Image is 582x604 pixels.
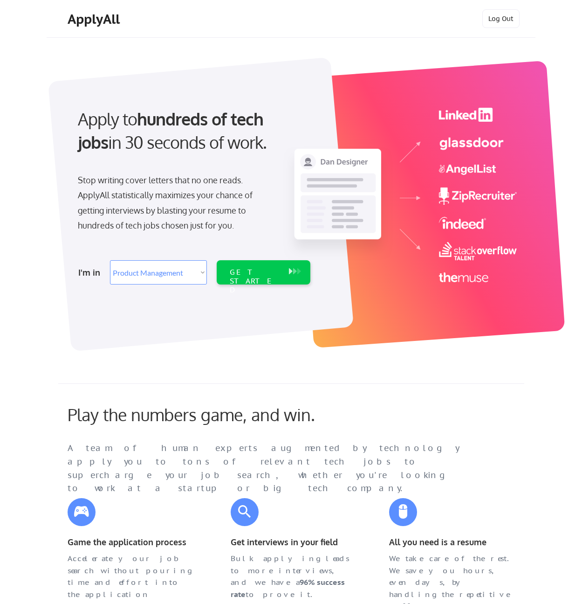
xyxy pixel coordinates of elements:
[389,535,515,549] div: All you need is a resume
[68,442,478,495] div: A team of human experts augmented by technology apply you to tons of relevant tech jobs to superc...
[482,9,520,28] button: Log Out
[78,108,267,153] strong: hundreds of tech jobs
[231,535,356,549] div: Get interviews in your field
[231,553,356,600] div: Bulk applying leads to more interviews, and we have a to prove it.
[68,535,193,549] div: Game the application process
[231,577,347,599] strong: 96% success rate
[68,404,356,424] div: Play the numbers game, and win.
[78,107,307,154] div: Apply to in 30 seconds of work.
[78,265,104,280] div: I'm in
[230,268,280,295] div: GET STARTED
[78,173,269,233] div: Stop writing cover letters that no one reads. ApplyAll statistically maximizes your chance of get...
[68,11,123,27] div: ApplyAll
